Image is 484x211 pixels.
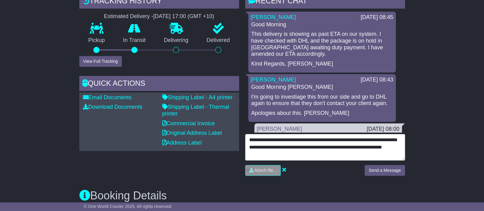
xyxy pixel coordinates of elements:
h3: Booking Details [79,190,405,202]
button: View Full Tracking [79,56,122,67]
a: [PERSON_NAME] [251,14,296,20]
button: Send a Message [365,165,405,176]
a: Shipping Label - A4 printer [162,94,233,100]
p: Good Morning [PERSON_NAME] [251,84,393,91]
p: Delivered [197,37,239,44]
div: [DATE] 08:00 [367,126,400,133]
div: team - i alerted you that PRECISE will clear! DHL are asking consignee for payment of duty?! plea... [257,133,400,153]
a: [PERSON_NAME] [251,77,296,83]
a: Download Documents [83,104,142,110]
p: This delivery is showing as past ETA on our system. I have checked with DHL and the package is on... [251,31,393,57]
span: © One World Courier 2025. All rights reserved. [84,204,172,209]
a: Email Documents [83,94,132,100]
div: [DATE] 17:00 (GMT +10) [153,13,214,20]
div: Quick Actions [79,76,239,92]
p: Delivering [155,37,198,44]
p: In Transit [114,37,155,44]
a: Commercial Invoice [162,120,215,126]
p: Kind Regards, [PERSON_NAME] [251,61,393,67]
p: Apologies about this. [PERSON_NAME] [251,110,393,117]
div: [DATE] 08:43 [361,77,393,83]
a: Address Label [162,140,202,146]
p: Pickup [79,37,114,44]
div: Estimated Delivery - [79,13,239,20]
p: Good Morning [251,21,393,28]
a: [PERSON_NAME] [257,126,302,132]
p: I'm going to investiage this from our side and go to DHL again to ensure that they don't contact ... [251,94,393,107]
a: Original Address Label [162,130,222,136]
a: Shipping Label - Thermal printer [162,104,229,117]
div: [DATE] 08:45 [361,14,393,21]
